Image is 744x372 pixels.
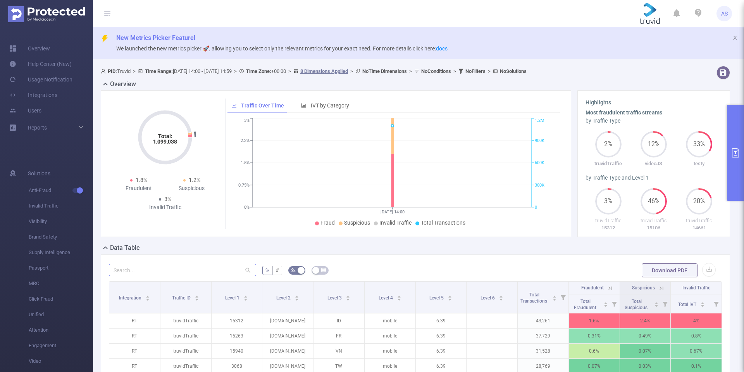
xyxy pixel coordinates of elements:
span: Anti-Fraud [29,183,93,198]
p: RT [109,344,160,358]
p: RT [109,329,160,343]
i: icon: caret-down [448,298,452,300]
span: Invalid Traffic [29,198,93,214]
div: Sort [448,294,452,299]
p: 0.6% [569,344,620,358]
i: icon: caret-up [146,294,150,297]
p: 15106 [631,224,676,232]
span: 3% [595,198,622,204]
i: icon: caret-down [603,304,608,306]
i: icon: caret-down [244,298,248,300]
p: VN [313,344,364,358]
span: Engagement [29,338,93,353]
div: Sort [294,294,299,299]
p: ID [313,313,364,328]
span: Suspicious [344,220,370,226]
b: Time Zone: [246,68,271,74]
span: 20% [686,198,712,204]
span: > [348,68,355,74]
div: Fraudulent [112,184,165,192]
span: New Metrics Picker Feature! [116,34,195,42]
span: Click Fraud [29,291,93,307]
span: 2% [595,141,622,147]
div: Sort [654,301,659,306]
tspan: 900K [535,138,544,143]
i: icon: table [321,268,326,272]
span: Level 3 [327,295,343,301]
div: Suspicious [165,184,218,192]
span: Brand Safety [29,229,93,245]
div: Sort [243,294,248,299]
i: icon: caret-up [195,294,199,297]
span: Attention [29,322,93,338]
i: icon: caret-down [295,298,299,300]
p: 14661 [677,224,722,232]
p: 6.39 [416,344,467,358]
tspan: 0.75% [238,183,250,188]
span: 33% [686,141,712,147]
tspan: 0 [535,205,537,210]
tspan: 2.3% [241,138,250,143]
span: Solutions [28,166,50,181]
i: Filter menu [558,282,568,313]
p: truvidTraffic [631,217,676,225]
p: 0.8% [671,329,722,343]
i: icon: caret-up [448,294,452,297]
span: Video [29,353,93,369]
p: 0.31% [569,329,620,343]
a: Reports [28,120,47,135]
i: icon: caret-up [499,294,503,297]
tspan: 1,099,038 [153,138,177,145]
a: Overview [9,41,50,56]
p: 15312 [212,313,262,328]
h2: Data Table [110,243,140,253]
i: icon: close [732,35,738,40]
a: Integrations [9,87,57,103]
span: Traffic Over Time [241,102,284,109]
div: Sort [700,301,705,306]
p: [DOMAIN_NAME] [262,313,313,328]
span: Level 6 [480,295,496,301]
p: mobile [365,344,415,358]
p: 6.39 [416,329,467,343]
p: 15940 [212,344,262,358]
i: icon: caret-down [552,298,556,300]
i: icon: caret-down [654,304,659,306]
p: mobile [365,329,415,343]
tspan: [DATE] 14:00 [381,209,405,215]
p: 15263 [212,329,262,343]
p: RT [109,313,160,328]
h3: Highlights [586,99,722,107]
i: icon: caret-up [700,301,704,303]
span: Invalid Traffic [682,285,710,291]
tspan: 300K [535,183,544,188]
i: icon: caret-down [700,304,704,306]
span: % [265,267,269,273]
span: 3% [164,196,171,202]
i: icon: thunderbolt [101,35,108,43]
span: Total Fraudulent [574,299,598,310]
span: > [451,68,458,74]
p: truvidTraffic [160,329,211,343]
i: icon: bar-chart [301,103,307,108]
i: icon: caret-up [552,294,556,297]
span: Reports [28,125,47,131]
span: IVT by Category [311,102,349,109]
p: FR [313,329,364,343]
h2: Overview [110,80,136,89]
input: Search... [109,264,256,276]
span: > [286,68,293,74]
span: 1.2% [189,177,200,183]
tspan: Total: [158,133,172,139]
p: truvidTraffic [160,313,211,328]
i: icon: caret-up [244,294,248,297]
p: 37,729 [518,329,568,343]
span: Level 4 [379,295,394,301]
a: Usage Notification [9,72,72,87]
b: Time Range: [145,68,173,74]
span: > [131,68,138,74]
p: 6.39 [416,313,467,328]
p: 0.49% [620,329,671,343]
div: Sort [397,294,401,299]
div: Sort [195,294,199,299]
